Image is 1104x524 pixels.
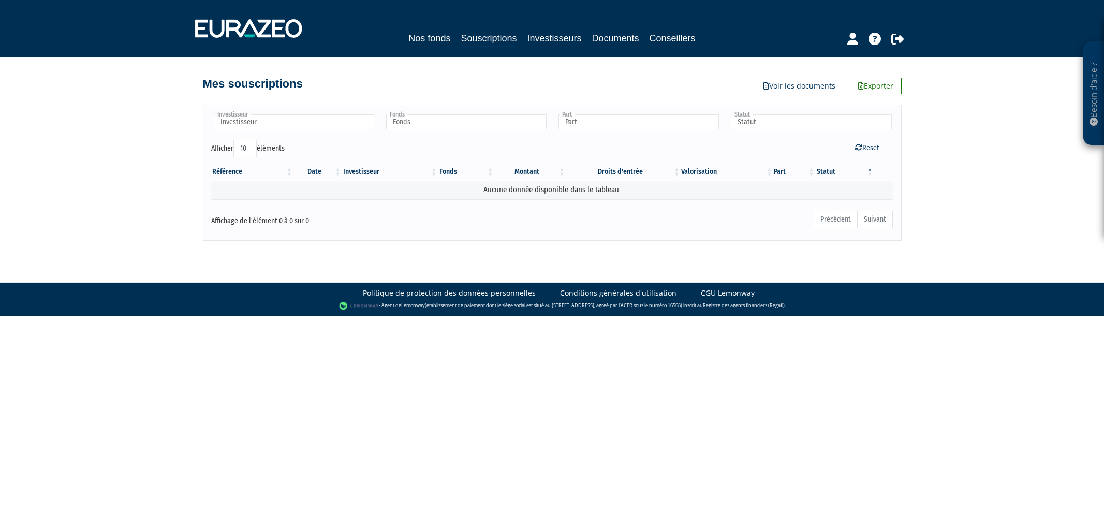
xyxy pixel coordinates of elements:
[816,163,874,181] th: Statut : activer pour trier la colonne par ordre d&eacute;croissant
[560,288,676,298] a: Conditions générales d'utilisation
[850,78,902,94] a: Exporter
[774,163,816,181] th: Part: activer pour trier la colonne par ordre croissant
[701,288,755,298] a: CGU Lemonway
[681,163,774,181] th: Valorisation: activer pour trier la colonne par ordre croissant
[527,31,581,46] a: Investisseurs
[650,31,696,46] a: Conseillers
[195,19,302,38] img: 1732889491-logotype_eurazeo_blanc_rvb.png
[566,163,681,181] th: Droits d'entrée: activer pour trier la colonne par ordre croissant
[10,301,1094,311] div: - Agent de (établissement de paiement dont le siège social est situé au [STREET_ADDRESS], agréé p...
[203,78,303,90] h4: Mes souscriptions
[438,163,495,181] th: Fonds: activer pour trier la colonne par ordre croissant
[408,31,450,46] a: Nos fonds
[461,31,517,47] a: Souscriptions
[211,163,294,181] th: Référence : activer pour trier la colonne par ordre croissant
[703,302,785,309] a: Registre des agents financiers (Regafi)
[401,302,425,309] a: Lemonway
[233,140,257,157] select: Afficheréléments
[293,163,342,181] th: Date: activer pour trier la colonne par ordre croissant
[495,163,567,181] th: Montant: activer pour trier la colonne par ordre croissant
[757,78,842,94] a: Voir les documents
[363,288,536,298] a: Politique de protection des données personnelles
[342,163,438,181] th: Investisseur: activer pour trier la colonne par ordre croissant
[842,140,893,156] button: Reset
[211,140,285,157] label: Afficher éléments
[339,301,379,311] img: logo-lemonway.png
[592,31,639,46] a: Documents
[211,181,893,199] td: Aucune donnée disponible dans le tableau
[211,210,487,226] div: Affichage de l'élément 0 à 0 sur 0
[1088,47,1100,140] p: Besoin d'aide ?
